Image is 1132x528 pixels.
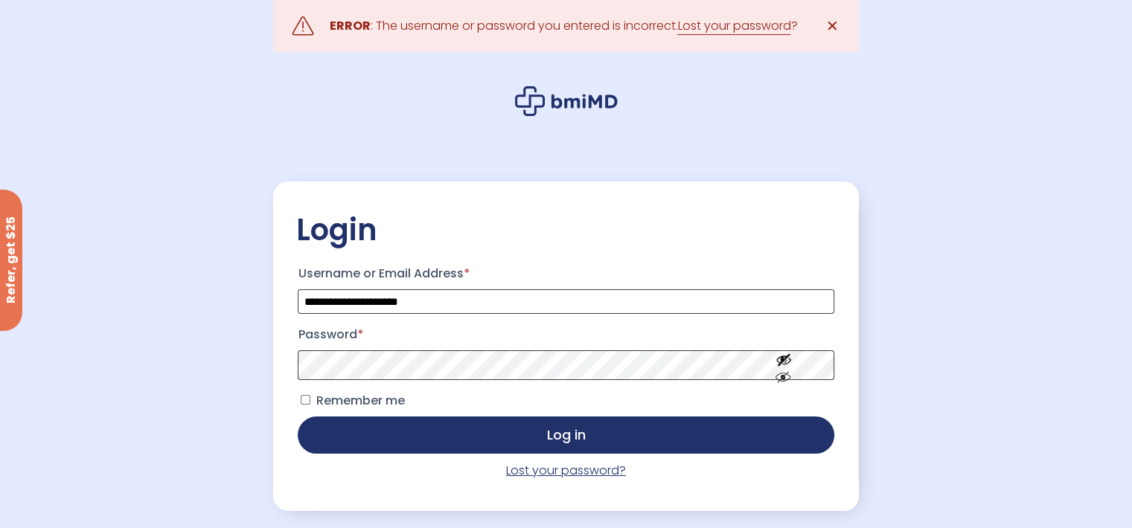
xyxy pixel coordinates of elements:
[329,17,370,34] strong: ERROR
[295,211,836,248] h2: Login
[301,395,310,405] input: Remember me
[329,16,797,36] div: : The username or password you entered is incorrect. ?
[316,392,404,409] span: Remember me
[506,462,626,479] a: Lost your password?
[677,17,790,35] a: Lost your password
[742,340,825,391] button: Show password
[826,16,839,36] span: ✕
[298,323,834,347] label: Password
[818,11,848,41] a: ✕
[298,416,834,454] button: Log in
[298,262,834,286] label: Username or Email Address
